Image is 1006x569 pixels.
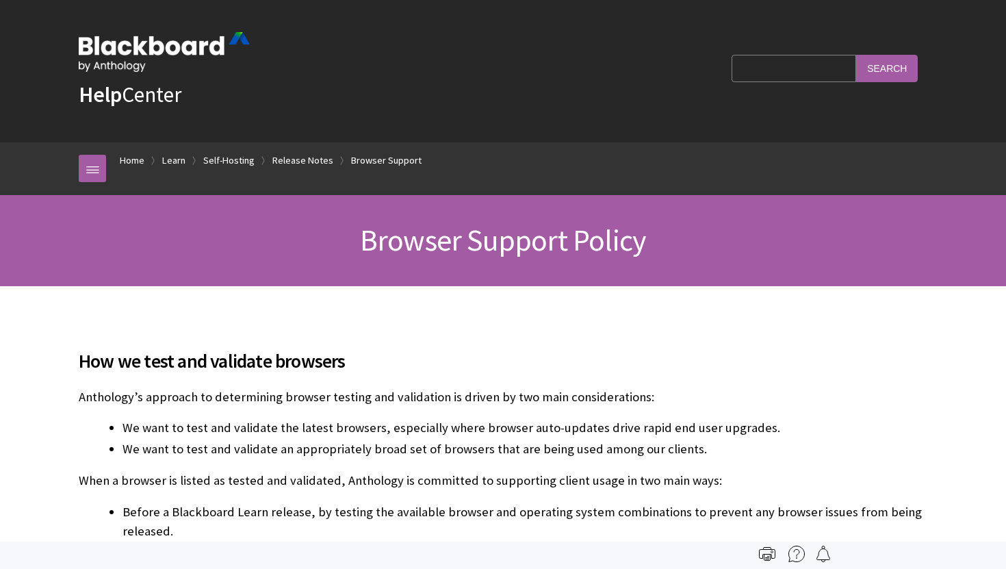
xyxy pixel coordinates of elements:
img: Follow this page [815,546,831,562]
h2: How we test and validate browsers [79,330,927,375]
a: Self-Hosting [203,152,255,169]
p: When a browser is listed as tested and validated, Anthology is committed to supporting client usa... [79,472,927,490]
input: Search [856,55,918,81]
span: Browser Support Policy [360,221,646,259]
strong: Help [79,81,122,108]
li: We want to test and validate an appropriately broad set of browsers that are being used among our... [122,440,927,459]
a: Browser Support [351,152,422,169]
img: Blackboard by Anthology [79,32,250,72]
li: We want to test and validate the latest browsers, especially where browser auto-updates drive rap... [122,418,927,438]
a: Home [120,152,144,169]
a: HelpCenter [79,81,181,108]
a: Release Notes [272,152,333,169]
li: Before a Blackboard Learn release, by testing the available browser and operating system combinat... [122,503,927,541]
p: Anthology’s approach to determining browser testing and validation is driven by two main consider... [79,388,927,406]
img: More help [788,546,805,562]
img: Print [759,546,775,562]
a: Learn [162,152,185,169]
